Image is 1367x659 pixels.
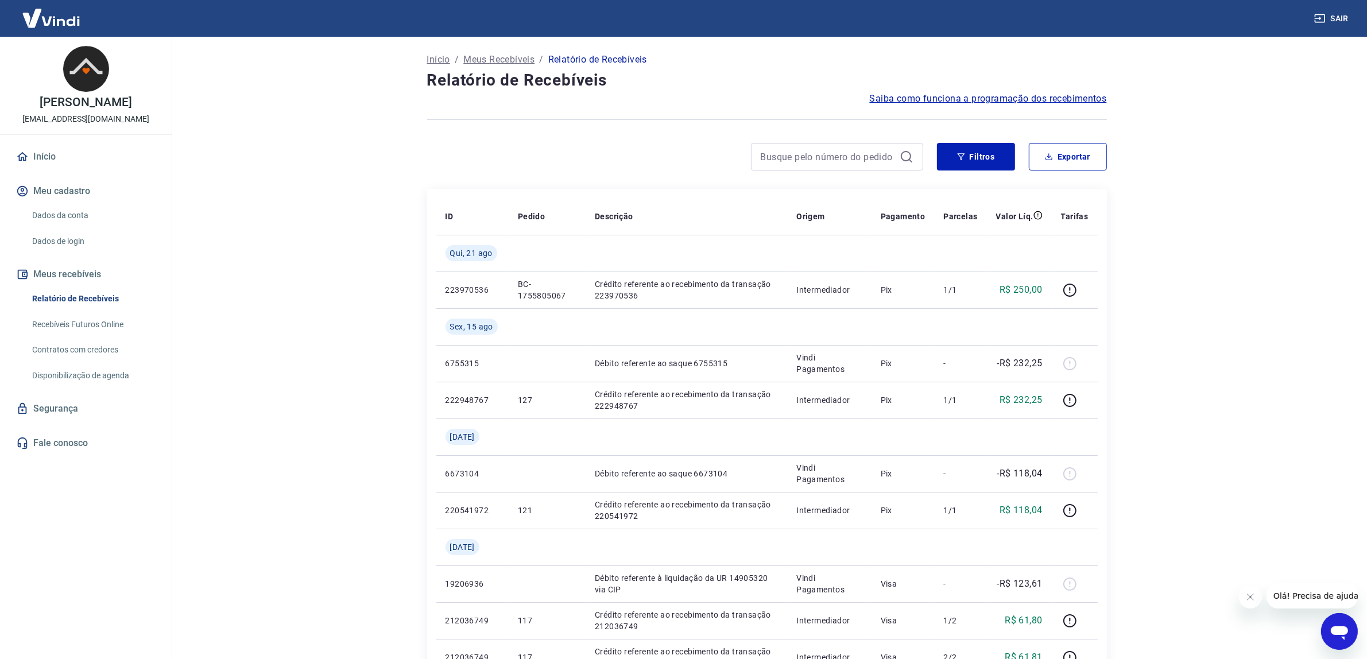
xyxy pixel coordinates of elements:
[63,46,109,92] img: b4944791-93a3-4716-b35c-579ca609a3d3.jpeg
[943,578,977,590] p: -
[14,1,88,36] img: Vindi
[1029,143,1107,170] button: Exportar
[881,394,925,406] p: Pix
[28,364,158,387] a: Disponibilização de agenda
[881,615,925,626] p: Visa
[796,211,824,222] p: Origem
[1312,8,1353,29] button: Sair
[446,284,499,296] p: 223970536
[1321,613,1358,650] iframe: Botão para abrir a janela de mensagens
[997,467,1043,480] p: -R$ 118,04
[28,287,158,311] a: Relatório de Recebíveis
[943,358,977,369] p: -
[1239,586,1262,608] iframe: Fechar mensagem
[446,358,499,369] p: 6755315
[595,278,778,301] p: Crédito referente ao recebimento da transação 223970536
[796,394,862,406] p: Intermediador
[881,358,925,369] p: Pix
[14,144,158,169] a: Início
[595,572,778,595] p: Débito referente à liquidação da UR 14905320 via CIP
[14,262,158,287] button: Meus recebíveis
[881,284,925,296] p: Pix
[1061,211,1089,222] p: Tarifas
[1267,583,1358,608] iframe: Mensagem da empresa
[450,321,493,332] span: Sex, 15 ago
[881,468,925,479] p: Pix
[595,468,778,479] p: Débito referente ao saque 6673104
[796,615,862,626] p: Intermediador
[870,92,1107,106] a: Saiba como funciona a programação dos recebimentos
[446,468,499,479] p: 6673104
[943,615,977,626] p: 1/2
[1000,283,1043,297] p: R$ 250,00
[28,338,158,362] a: Contratos com credores
[937,143,1015,170] button: Filtros
[595,358,778,369] p: Débito referente ao saque 6755315
[796,284,862,296] p: Intermediador
[427,69,1107,92] h4: Relatório de Recebíveis
[446,615,499,626] p: 212036749
[1000,393,1043,407] p: R$ 232,25
[595,211,633,222] p: Descrição
[518,278,576,301] p: BC-1755805067
[450,431,475,443] span: [DATE]
[881,211,925,222] p: Pagamento
[446,211,454,222] p: ID
[548,53,647,67] p: Relatório de Recebíveis
[943,284,977,296] p: 1/1
[881,505,925,516] p: Pix
[463,53,535,67] a: Meus Recebíveis
[595,609,778,632] p: Crédito referente ao recebimento da transação 212036749
[518,615,576,626] p: 117
[446,505,499,516] p: 220541972
[796,572,862,595] p: Vindi Pagamentos
[943,211,977,222] p: Parcelas
[997,577,1043,591] p: -R$ 123,61
[796,462,862,485] p: Vindi Pagamentos
[450,247,493,259] span: Qui, 21 ago
[518,211,545,222] p: Pedido
[518,505,576,516] p: 121
[14,396,158,421] a: Segurança
[446,578,499,590] p: 19206936
[7,8,96,17] span: Olá! Precisa de ajuda?
[28,313,158,336] a: Recebíveis Futuros Online
[996,211,1033,222] p: Valor Líq.
[446,394,499,406] p: 222948767
[1000,503,1043,517] p: R$ 118,04
[943,505,977,516] p: 1/1
[28,204,158,227] a: Dados da conta
[997,356,1043,370] p: -R$ 232,25
[450,541,475,553] span: [DATE]
[595,389,778,412] p: Crédito referente ao recebimento da transação 222948767
[14,431,158,456] a: Fale conosco
[427,53,450,67] a: Início
[539,53,543,67] p: /
[761,148,895,165] input: Busque pelo número do pedido
[455,53,459,67] p: /
[1005,614,1042,627] p: R$ 61,80
[22,113,149,125] p: [EMAIL_ADDRESS][DOMAIN_NAME]
[881,578,925,590] p: Visa
[796,352,862,375] p: Vindi Pagamentos
[943,394,977,406] p: 1/1
[518,394,576,406] p: 127
[943,468,977,479] p: -
[28,230,158,253] a: Dados de login
[595,499,778,522] p: Crédito referente ao recebimento da transação 220541972
[796,505,862,516] p: Intermediador
[14,179,158,204] button: Meu cadastro
[40,96,131,108] p: [PERSON_NAME]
